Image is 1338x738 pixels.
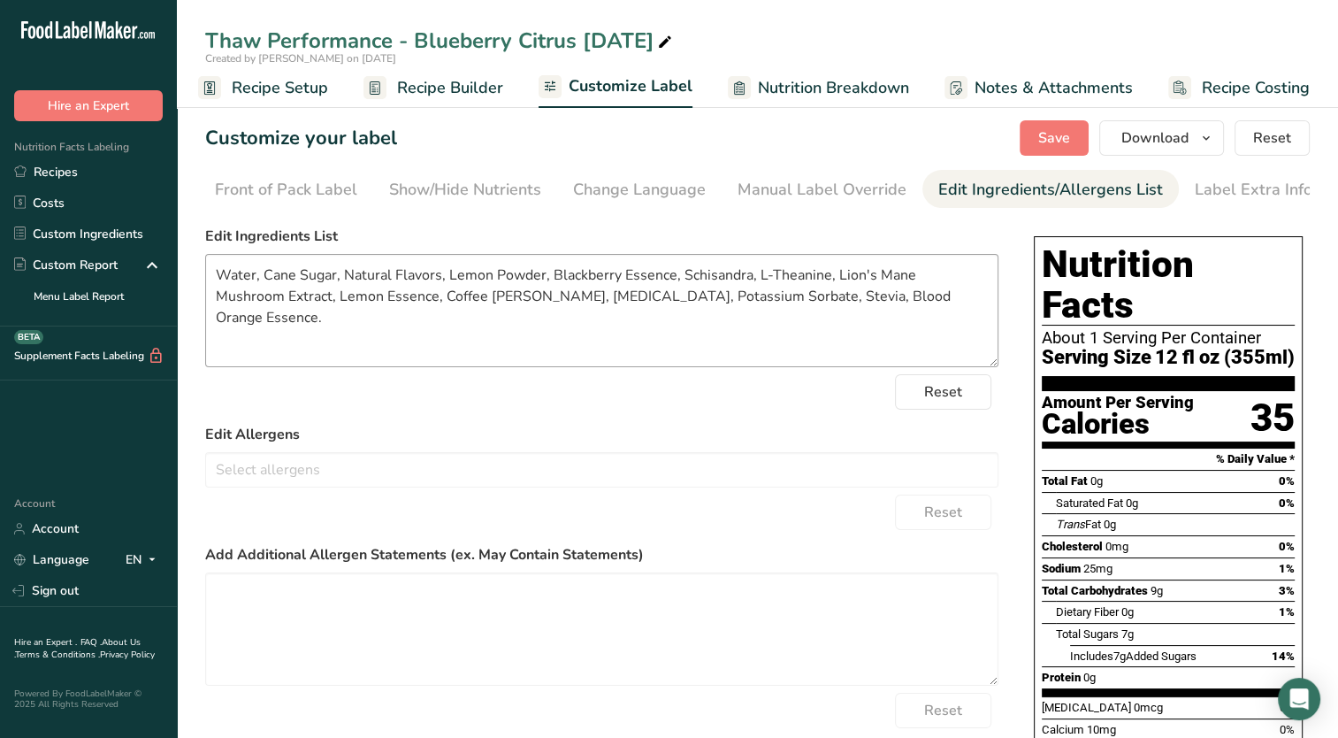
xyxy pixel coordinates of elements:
h1: Nutrition Facts [1042,244,1295,326]
span: Protein [1042,671,1081,684]
span: Recipe Costing [1202,76,1310,100]
div: Show/Hide Nutrients [389,178,541,202]
label: Add Additional Allergen Statements (ex. May Contain Statements) [205,544,998,565]
span: Fat [1056,518,1101,531]
span: Reset [924,502,962,523]
span: Cholesterol [1042,540,1103,553]
a: About Us . [14,636,141,661]
span: 0g [1083,671,1096,684]
span: 14% [1272,650,1295,663]
span: Includes Added Sugars [1070,650,1197,663]
div: Amount Per Serving [1042,395,1194,411]
button: Hire an Expert [14,90,163,121]
a: Recipe Costing [1168,68,1310,108]
div: About 1 Serving Per Container [1042,329,1295,347]
div: Front of Pack Label [215,178,357,202]
span: 1% [1279,605,1295,619]
button: Save [1020,120,1089,156]
span: 0g [1090,474,1103,488]
span: 0mcg [1134,701,1163,714]
div: Manual Label Override [738,178,906,202]
span: Total Fat [1042,474,1088,488]
div: Thaw Performance - Blueberry Citrus [DATE] [205,25,676,57]
span: Total Carbohydrates [1042,584,1148,597]
div: Calories [1042,411,1194,437]
span: Notes & Attachments [975,76,1133,100]
button: Reset [895,693,991,728]
span: Customize Label [569,74,692,98]
span: 1% [1279,562,1295,575]
div: BETA [14,330,43,344]
span: 0% [1279,496,1295,510]
span: 9g [1151,584,1163,597]
a: Recipe Setup [198,68,328,108]
button: Reset [895,374,991,410]
span: 7g [1121,627,1134,641]
span: 0% [1279,540,1295,553]
span: 0% [1279,474,1295,488]
label: Edit Allergens [205,424,998,445]
span: Reset [1253,127,1291,149]
span: Reset [924,700,962,721]
a: FAQ . [80,636,102,649]
div: Open Intercom Messenger [1278,678,1320,720]
label: Edit Ingredients List [205,226,998,247]
span: Save [1038,127,1070,149]
span: [MEDICAL_DATA] [1042,701,1131,714]
section: % Daily Value * [1042,449,1295,470]
a: Privacy Policy [100,649,155,661]
a: Nutrition Breakdown [728,68,909,108]
span: 12 fl oz (355ml) [1155,347,1295,369]
span: 0mg [1105,540,1128,553]
a: Hire an Expert . [14,636,77,649]
span: Calcium [1042,723,1084,736]
span: Dietary Fiber [1056,605,1119,619]
span: 0g [1121,605,1134,619]
a: Terms & Conditions . [15,649,100,661]
span: 10mg [1087,723,1116,736]
span: Reset [924,381,962,403]
div: Custom Report [14,256,118,274]
span: Recipe Builder [397,76,503,100]
div: Change Language [573,178,706,202]
a: Recipe Builder [363,68,503,108]
span: Recipe Setup [232,76,328,100]
span: 3% [1279,584,1295,597]
span: 25mg [1083,562,1112,575]
a: Notes & Attachments [944,68,1133,108]
span: Created by [PERSON_NAME] on [DATE] [205,51,396,65]
button: Reset [895,495,991,530]
div: EN [126,550,163,571]
span: Saturated Fat [1056,496,1123,510]
span: Total Sugars [1056,627,1119,641]
input: Select allergens [206,456,998,483]
a: Customize Label [539,66,692,109]
i: Trans [1056,518,1085,531]
span: Nutrition Breakdown [758,76,909,100]
span: 0g [1126,496,1138,510]
span: Sodium [1042,562,1081,575]
button: Reset [1235,120,1310,156]
div: Edit Ingredients/Allergens List [938,178,1163,202]
a: Language [14,544,89,575]
div: 35 [1250,395,1295,442]
div: Label Extra Info [1195,178,1312,202]
h1: Customize your label [205,124,397,153]
span: 0% [1280,723,1295,736]
button: Download [1099,120,1224,156]
span: Serving Size [1042,347,1151,369]
span: 7g [1113,650,1126,663]
span: Download [1121,127,1189,149]
div: Powered By FoodLabelMaker © 2025 All Rights Reserved [14,688,163,710]
span: 0g [1104,518,1116,531]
